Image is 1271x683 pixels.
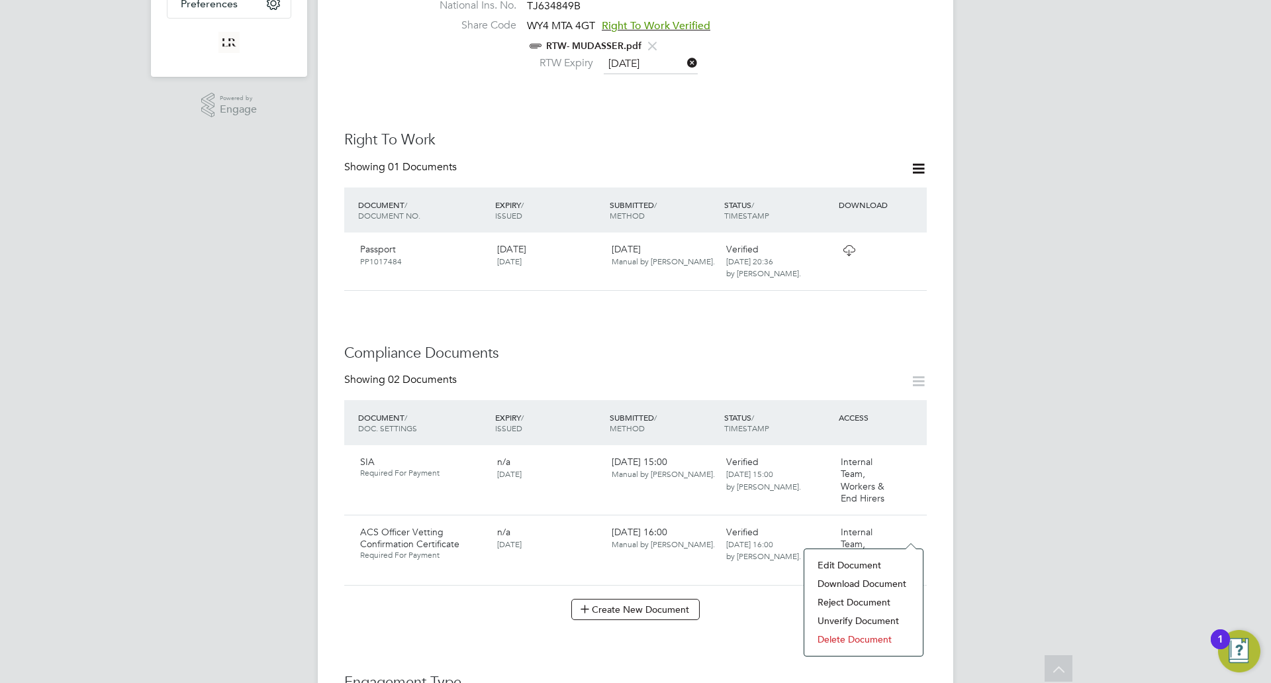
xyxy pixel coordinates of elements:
[612,526,715,550] span: [DATE] 16:00
[360,256,402,266] span: PP1017484
[654,412,657,423] span: /
[404,412,407,423] span: /
[201,93,258,118] a: Powered byEngage
[360,550,487,560] span: Required For Payment
[724,210,769,221] span: TIMESTAMP
[721,193,835,227] div: STATUS
[355,238,492,272] div: Passport
[495,210,522,221] span: ISSUED
[424,19,516,32] label: Share Code
[726,256,773,266] span: [DATE] 20:36
[654,199,657,210] span: /
[218,32,240,53] img: loyalreliance-logo-retina.png
[527,19,595,32] span: WY4 MTA 4GT
[811,593,916,611] li: Reject Document
[1218,630,1260,672] button: Open Resource Center, 1 new notification
[835,193,927,217] div: DOWNLOAD
[610,210,645,221] span: METHOD
[726,456,759,468] span: Verified
[360,468,487,478] span: Required For Payment
[604,54,698,74] input: Select one
[220,104,257,115] span: Engage
[835,405,927,429] div: ACCESS
[527,56,593,70] label: RTW Expiry
[497,456,510,468] span: n/a
[612,468,715,479] span: Manual by [PERSON_NAME].
[612,456,715,480] span: [DATE] 15:00
[721,405,835,440] div: STATUS
[497,526,510,538] span: n/a
[344,160,459,174] div: Showing
[344,131,927,150] h3: Right To Work
[811,611,916,630] li: Unverify Document
[404,199,407,210] span: /
[388,373,457,386] span: 02 Documents
[606,238,721,272] div: [DATE]
[495,423,522,433] span: ISSUED
[726,243,759,255] span: Verified
[724,423,769,433] span: TIMESTAMP
[360,456,375,468] span: SIA
[751,199,754,210] span: /
[726,268,801,278] span: by [PERSON_NAME].
[606,405,721,440] div: SUBMITTED
[521,199,524,210] span: /
[811,630,916,649] li: Delete Document
[358,210,420,221] span: DOCUMENT NO.
[497,539,522,549] span: [DATE]
[751,412,754,423] span: /
[811,556,916,574] li: Edit Document
[358,423,417,433] span: DOC. SETTINGS
[497,468,522,479] span: [DATE]
[726,468,801,491] span: [DATE] 15:00 by [PERSON_NAME].
[355,193,492,227] div: DOCUMENT
[606,193,721,227] div: SUBMITTED
[1217,639,1223,657] div: 1
[497,256,522,266] span: [DATE]
[492,405,606,440] div: EXPIRY
[492,238,606,272] div: [DATE]
[344,344,927,363] h3: Compliance Documents
[360,526,459,550] span: ACS Officer Vetting Confirmation Certificate
[726,526,759,538] span: Verified
[220,93,257,104] span: Powered by
[521,412,524,423] span: /
[612,256,715,266] span: Manual by [PERSON_NAME].
[388,160,457,174] span: 01 Documents
[841,526,884,574] span: Internal Team, Workers & End Hirers
[546,40,641,52] a: RTW- MUDASSER.pdf
[571,599,700,620] button: Create New Document
[602,19,710,32] span: Right To Work Verified
[811,574,916,593] li: Download Document
[344,373,459,387] div: Showing
[610,423,645,433] span: METHOD
[726,539,801,561] span: [DATE] 16:00 by [PERSON_NAME].
[492,193,606,227] div: EXPIRY
[355,405,492,440] div: DOCUMENT
[841,456,884,504] span: Internal Team, Workers & End Hirers
[167,32,291,53] a: Go to home page
[612,539,715,549] span: Manual by [PERSON_NAME].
